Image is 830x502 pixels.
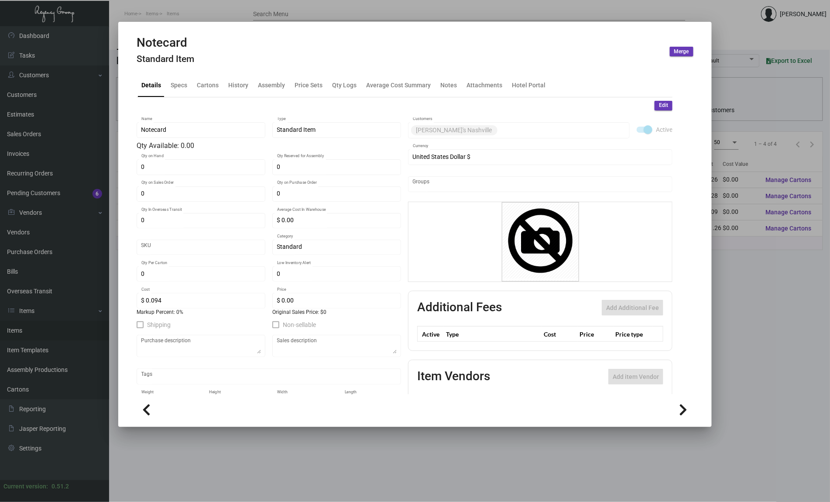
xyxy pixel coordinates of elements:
[674,48,689,55] span: Merge
[3,482,48,491] div: Current version:
[332,80,357,89] div: Qty Logs
[413,181,668,188] input: Add new..
[578,327,614,342] th: Price
[417,300,502,316] h2: Additional Fees
[608,369,663,385] button: Add item Vendor
[411,125,497,135] mat-chip: [PERSON_NAME]'s Nashville
[542,327,577,342] th: Cost
[418,327,444,342] th: Active
[258,80,285,89] div: Assembly
[466,80,502,89] div: Attachments
[440,80,457,89] div: Notes
[606,304,659,311] span: Add Additional Fee
[197,80,219,89] div: Cartons
[147,320,171,330] span: Shipping
[656,124,672,135] span: Active
[499,127,625,134] input: Add new..
[283,320,316,330] span: Non-sellable
[655,101,672,110] button: Edit
[613,373,659,380] span: Add item Vendor
[670,47,693,56] button: Merge
[171,80,187,89] div: Specs
[366,80,431,89] div: Average Cost Summary
[512,80,545,89] div: Hotel Portal
[51,482,69,491] div: 0.51.2
[417,369,490,385] h2: Item Vendors
[137,35,194,50] h2: Notecard
[614,327,653,342] th: Price type
[659,102,668,109] span: Edit
[444,327,542,342] th: Type
[137,141,401,151] div: Qty Available: 0.00
[228,80,248,89] div: History
[137,54,194,65] h4: Standard Item
[295,80,322,89] div: Price Sets
[141,80,161,89] div: Details
[602,300,663,316] button: Add Additional Fee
